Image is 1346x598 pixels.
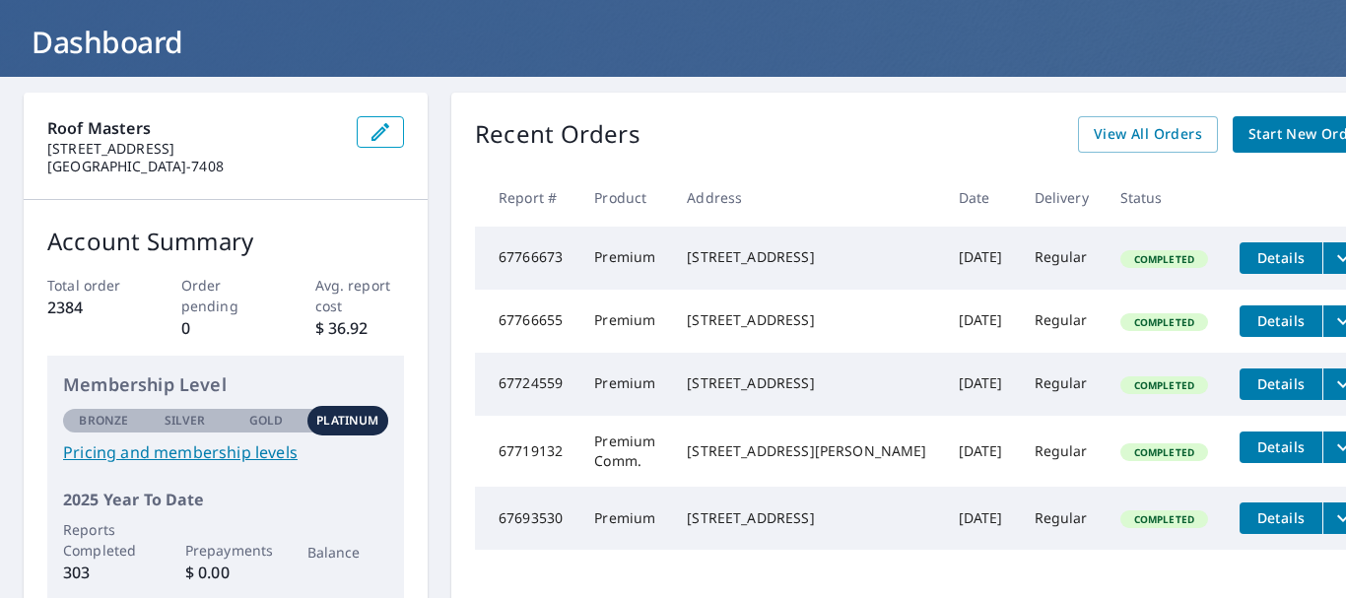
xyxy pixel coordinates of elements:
th: Date [943,168,1019,227]
p: 2384 [47,296,137,319]
p: Roof Masters [47,116,341,140]
span: View All Orders [1094,122,1202,147]
span: Details [1251,508,1311,527]
p: Avg. report cost [315,275,405,316]
span: Details [1251,374,1311,393]
p: 303 [63,561,145,584]
span: Completed [1122,512,1206,526]
td: Premium [578,290,671,353]
p: Total order [47,275,137,296]
button: detailsBtn-67766673 [1240,242,1322,274]
a: Pricing and membership levels [63,440,388,464]
p: Recent Orders [475,116,640,153]
th: Report # [475,168,578,227]
td: [DATE] [943,290,1019,353]
td: 67766655 [475,290,578,353]
div: [STREET_ADDRESS] [687,247,926,267]
button: detailsBtn-67724559 [1240,368,1322,400]
span: Details [1251,437,1311,456]
p: Platinum [316,412,378,430]
p: 0 [181,316,271,340]
span: Details [1251,311,1311,330]
div: [STREET_ADDRESS] [687,508,926,528]
p: Reports Completed [63,519,145,561]
td: Regular [1019,487,1105,550]
td: Regular [1019,290,1105,353]
span: Completed [1122,378,1206,392]
th: Delivery [1019,168,1105,227]
td: [DATE] [943,353,1019,416]
td: 67766673 [475,227,578,290]
td: Premium Comm. [578,416,671,487]
div: [STREET_ADDRESS] [687,373,926,393]
span: Details [1251,248,1311,267]
td: Regular [1019,416,1105,487]
h1: Dashboard [24,22,1322,62]
td: Premium [578,227,671,290]
p: Account Summary [47,224,404,259]
p: Bronze [79,412,128,430]
td: Premium [578,353,671,416]
p: 2025 Year To Date [63,488,388,511]
p: [STREET_ADDRESS] [47,140,341,158]
p: $ 0.00 [185,561,267,584]
button: detailsBtn-67693530 [1240,502,1322,534]
td: Regular [1019,353,1105,416]
p: Balance [307,542,389,563]
td: 67693530 [475,487,578,550]
td: 67724559 [475,353,578,416]
p: Gold [249,412,283,430]
td: Regular [1019,227,1105,290]
td: [DATE] [943,416,1019,487]
td: Premium [578,487,671,550]
span: Completed [1122,445,1206,459]
button: detailsBtn-67766655 [1240,305,1322,337]
span: Completed [1122,315,1206,329]
p: Silver [165,412,206,430]
div: [STREET_ADDRESS][PERSON_NAME] [687,441,926,461]
p: Prepayments [185,540,267,561]
button: detailsBtn-67719132 [1240,432,1322,463]
div: [STREET_ADDRESS] [687,310,926,330]
p: Membership Level [63,371,388,398]
td: [DATE] [943,227,1019,290]
td: [DATE] [943,487,1019,550]
p: $ 36.92 [315,316,405,340]
p: Order pending [181,275,271,316]
p: [GEOGRAPHIC_DATA]-7408 [47,158,341,175]
th: Address [671,168,942,227]
th: Product [578,168,671,227]
td: 67719132 [475,416,578,487]
th: Status [1105,168,1224,227]
a: View All Orders [1078,116,1218,153]
span: Completed [1122,252,1206,266]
